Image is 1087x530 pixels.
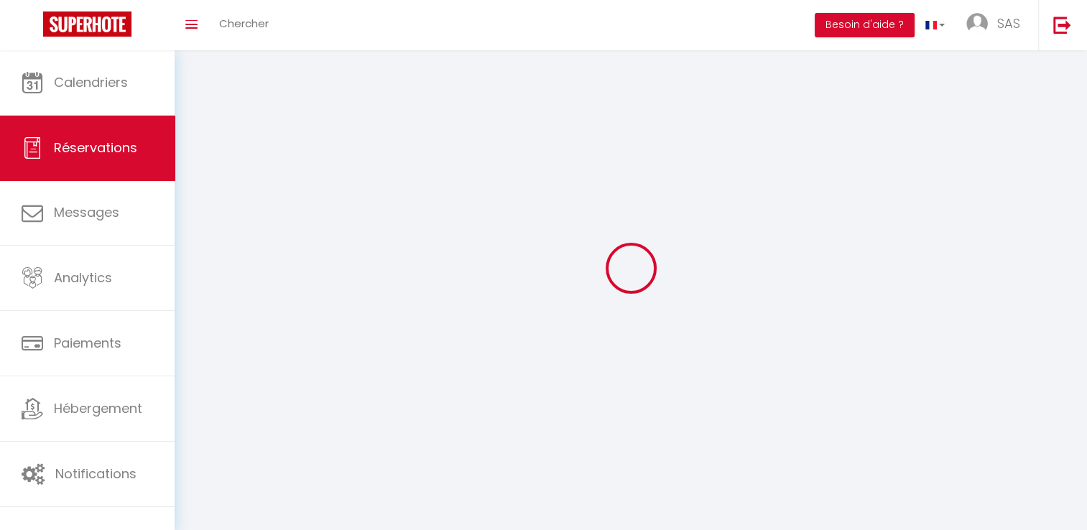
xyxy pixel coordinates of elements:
[54,203,119,221] span: Messages
[54,334,121,352] span: Paiements
[43,11,131,37] img: Super Booking
[54,139,137,157] span: Réservations
[815,13,915,37] button: Besoin d'aide ?
[997,14,1020,32] span: SAS
[1053,16,1071,34] img: logout
[54,269,112,287] span: Analytics
[55,465,137,483] span: Notifications
[966,13,988,34] img: ...
[219,16,269,31] span: Chercher
[54,73,128,91] span: Calendriers
[54,399,142,417] span: Hébergement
